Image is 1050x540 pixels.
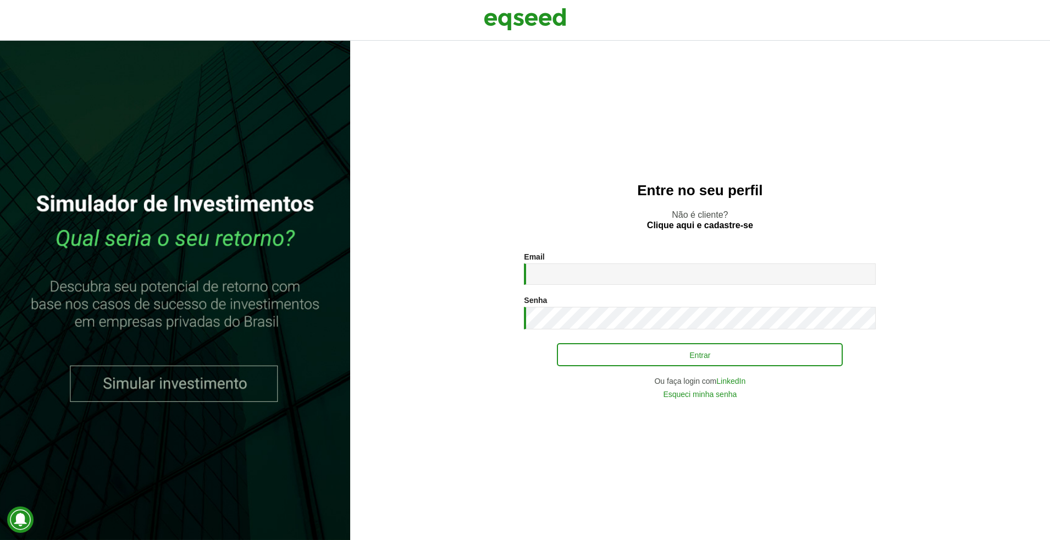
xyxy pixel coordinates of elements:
a: Clique aqui e cadastre-se [647,221,753,230]
div: Ou faça login com [524,377,876,385]
a: LinkedIn [716,377,745,385]
label: Senha [524,296,547,304]
h2: Entre no seu perfil [372,183,1028,199]
button: Entrar [557,343,843,366]
img: EqSeed Logo [484,5,566,33]
label: Email [524,253,544,261]
p: Não é cliente? [372,210,1028,230]
a: Esqueci minha senha [663,390,737,398]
